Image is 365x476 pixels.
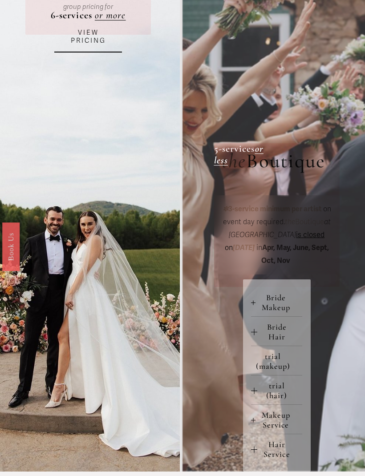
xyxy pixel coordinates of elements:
span: trial (makeup) [250,351,302,371]
a: VIEW PRICING [54,21,122,52]
button: Makeup Service [251,405,302,434]
button: Bride Hair [251,317,302,346]
span: Boutique [246,149,325,173]
span: Bride Makeup [255,293,303,312]
p: on [222,203,332,267]
em: at [GEOGRAPHIC_DATA] [229,218,333,239]
button: trial (makeup) [251,346,302,375]
em: group pricing for [63,3,113,11]
a: Book Us [2,222,20,271]
strong: 5-services [214,143,255,154]
span: in [255,243,330,265]
em: the [285,218,295,226]
em: ✽ [223,205,228,214]
span: trial (hair) [257,381,302,400]
span: Bride Hair [257,322,302,342]
em: [DATE] [233,243,255,252]
span: Makeup Service [255,410,303,430]
strong: 3-service minimum per artist [228,205,322,214]
span: Hair Service [257,440,302,459]
span: Boutique [285,218,324,226]
span: is closed [296,230,324,239]
a: or less [214,143,264,166]
button: Bride Makeup [251,287,302,316]
button: trial (hair) [251,375,302,404]
strong: Apr, May, June, Sept, Oct, Nov [261,243,330,265]
button: Hair Service [251,434,302,463]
